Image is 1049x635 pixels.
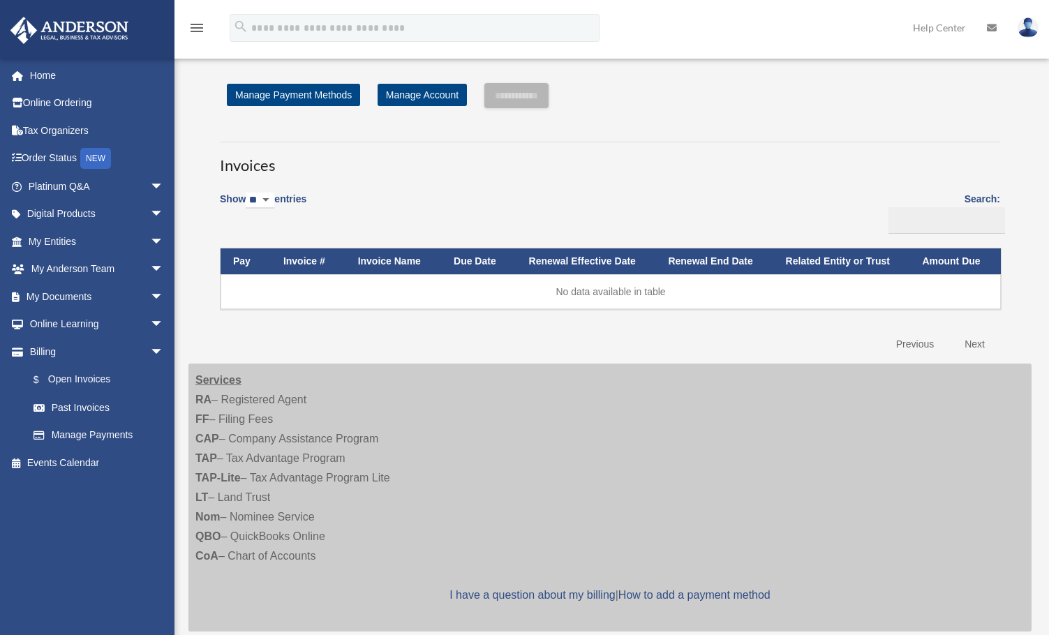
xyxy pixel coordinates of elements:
[10,311,185,338] a: Online Learningarrow_drop_down
[195,491,208,503] strong: LT
[195,511,221,523] strong: Nom
[10,255,185,283] a: My Anderson Teamarrow_drop_down
[195,585,1025,605] p: |
[888,207,1005,234] input: Search:
[195,374,241,386] strong: Services
[10,338,178,366] a: Billingarrow_drop_down
[655,248,773,274] th: Renewal End Date: activate to sort column ascending
[188,24,205,36] a: menu
[10,227,185,255] a: My Entitiesarrow_drop_down
[195,530,221,542] strong: QBO
[195,472,241,484] strong: TAP-Lite
[150,255,178,284] span: arrow_drop_down
[441,248,516,274] th: Due Date: activate to sort column ascending
[345,248,441,274] th: Invoice Name: activate to sort column ascending
[6,17,133,44] img: Anderson Advisors Platinum Portal
[10,283,185,311] a: My Documentsarrow_drop_down
[150,227,178,256] span: arrow_drop_down
[271,248,345,274] th: Invoice #: activate to sort column ascending
[150,172,178,201] span: arrow_drop_down
[195,433,219,444] strong: CAP
[10,61,185,89] a: Home
[233,19,248,34] i: search
[954,330,995,359] a: Next
[150,200,178,229] span: arrow_drop_down
[10,172,185,200] a: Platinum Q&Aarrow_drop_down
[516,248,656,274] th: Renewal Effective Date: activate to sort column ascending
[1018,17,1039,38] img: User Pic
[227,84,360,106] a: Manage Payment Methods
[195,452,217,464] strong: TAP
[10,200,185,228] a: Digital Productsarrow_drop_down
[449,589,615,601] a: I have a question about my billing
[41,371,48,389] span: $
[220,142,1000,177] h3: Invoices
[80,148,111,169] div: NEW
[773,248,910,274] th: Related Entity or Trust: activate to sort column ascending
[10,144,185,173] a: Order StatusNEW
[246,193,274,209] select: Showentries
[884,190,1000,234] label: Search:
[20,366,171,394] a: $Open Invoices
[220,190,306,223] label: Show entries
[195,550,218,562] strong: CoA
[909,248,1001,274] th: Amount Due: activate to sort column ascending
[20,421,178,449] a: Manage Payments
[195,413,209,425] strong: FF
[150,338,178,366] span: arrow_drop_down
[221,274,1001,309] td: No data available in table
[188,20,205,36] i: menu
[150,283,178,311] span: arrow_drop_down
[10,449,185,477] a: Events Calendar
[10,89,185,117] a: Online Ordering
[221,248,271,274] th: Pay: activate to sort column descending
[378,84,467,106] a: Manage Account
[886,330,944,359] a: Previous
[618,589,771,601] a: How to add a payment method
[150,311,178,339] span: arrow_drop_down
[195,394,211,405] strong: RA
[188,364,1032,632] div: – Registered Agent – Filing Fees – Company Assistance Program – Tax Advantage Program – Tax Advan...
[10,117,185,144] a: Tax Organizers
[20,394,178,421] a: Past Invoices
